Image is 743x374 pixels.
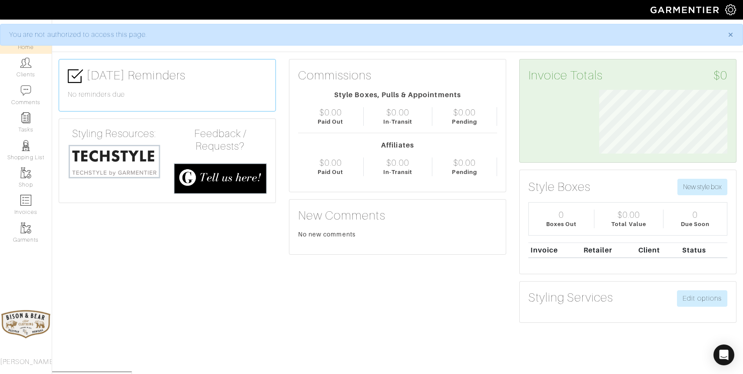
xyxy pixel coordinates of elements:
th: Retailer [581,243,636,258]
th: Client [636,243,680,258]
span: $0 [713,68,727,83]
img: comment-icon-a0a6a9ef722e966f86d9cbdc48e553b5cf19dbc54f86b18d962a5391bc8f6eb6.png [20,85,31,96]
div: $0.00 [319,157,342,168]
h3: [DATE] Reminders [68,68,267,84]
div: In-Transit [383,118,413,126]
h4: Feedback / Requests? [174,128,267,153]
img: techstyle-93310999766a10050dc78ceb7f971a75838126fd19372ce40ba20cdf6a89b94b.png [68,144,161,179]
div: $0.00 [453,107,476,118]
h3: Style Boxes [528,180,591,194]
img: orders-icon-0abe47150d42831381b5fb84f609e132dff9fe21cb692f30cb5eec754e2cba89.png [20,195,31,206]
h6: No reminders due [68,91,267,99]
div: $0.00 [386,157,409,168]
span: × [727,29,734,40]
div: Total Value [611,220,646,228]
a: Edit options [677,290,727,307]
div: 0 [693,210,698,220]
div: $0.00 [617,210,640,220]
h3: New Comments [298,208,497,223]
img: garments-icon-b7da505a4dc4fd61783c78ac3ca0ef83fa9d6f193b1c9dc38574b1d14d53ca28.png [20,223,31,233]
div: You are not authorized to access this page. [9,30,715,40]
div: In-Transit [383,168,413,176]
div: 0 [559,210,564,220]
div: $0.00 [386,107,409,118]
div: $0.00 [453,157,476,168]
button: New style box [677,179,727,195]
img: reminder-icon-8004d30b9f0a5d33ae49ab947aed9ed385cf756f9e5892f1edd6e32f2345188e.png [20,112,31,123]
div: Due Soon [681,220,710,228]
h4: Styling Resources: [68,128,161,140]
img: gear-icon-white-bd11855cb880d31180b6d7d6211b90ccbf57a29d726f0c71d8c61bd08dd39cc2.png [725,4,736,15]
div: Pending [452,168,477,176]
h3: Styling Services [528,290,613,305]
div: Style Boxes, Pulls & Appointments [298,90,497,100]
div: Open Intercom Messenger [713,344,734,365]
img: check-box-icon-36a4915ff3ba2bd8f6e4f29bc755bb66becd62c870f447fc0dd1365fcfddab58.png [68,69,83,84]
img: stylists-icon-eb353228a002819b7ec25b43dbf5f0378dd9e0616d9560372ff212230b889e62.png [20,140,31,151]
div: Paid Out [318,118,343,126]
div: Paid Out [318,168,343,176]
h3: Commissions [298,68,372,83]
img: clients-icon-6bae9207a08558b7cb47a8932f037763ab4055f8c8b6bfacd5dc20c3e0201464.png [20,57,31,68]
div: Pending [452,118,477,126]
h3: Invoice Totals [528,68,727,83]
img: garmentier-logo-header-white-b43fb05a5012e4ada735d5af1a66efaba907eab6374d6393d1fbf88cb4ef424d.png [646,2,725,17]
div: $0.00 [319,107,342,118]
img: feedback_requests-3821251ac2bd56c73c230f3229a5b25d6eb027adea667894f41107c140538ee0.png [174,163,267,194]
div: Boxes Out [546,220,577,228]
img: garments-icon-b7da505a4dc4fd61783c78ac3ca0ef83fa9d6f193b1c9dc38574b1d14d53ca28.png [20,167,31,178]
th: Invoice [528,243,581,258]
div: Affiliates [298,140,497,151]
th: Status [680,243,727,258]
div: No new comments [298,230,497,239]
